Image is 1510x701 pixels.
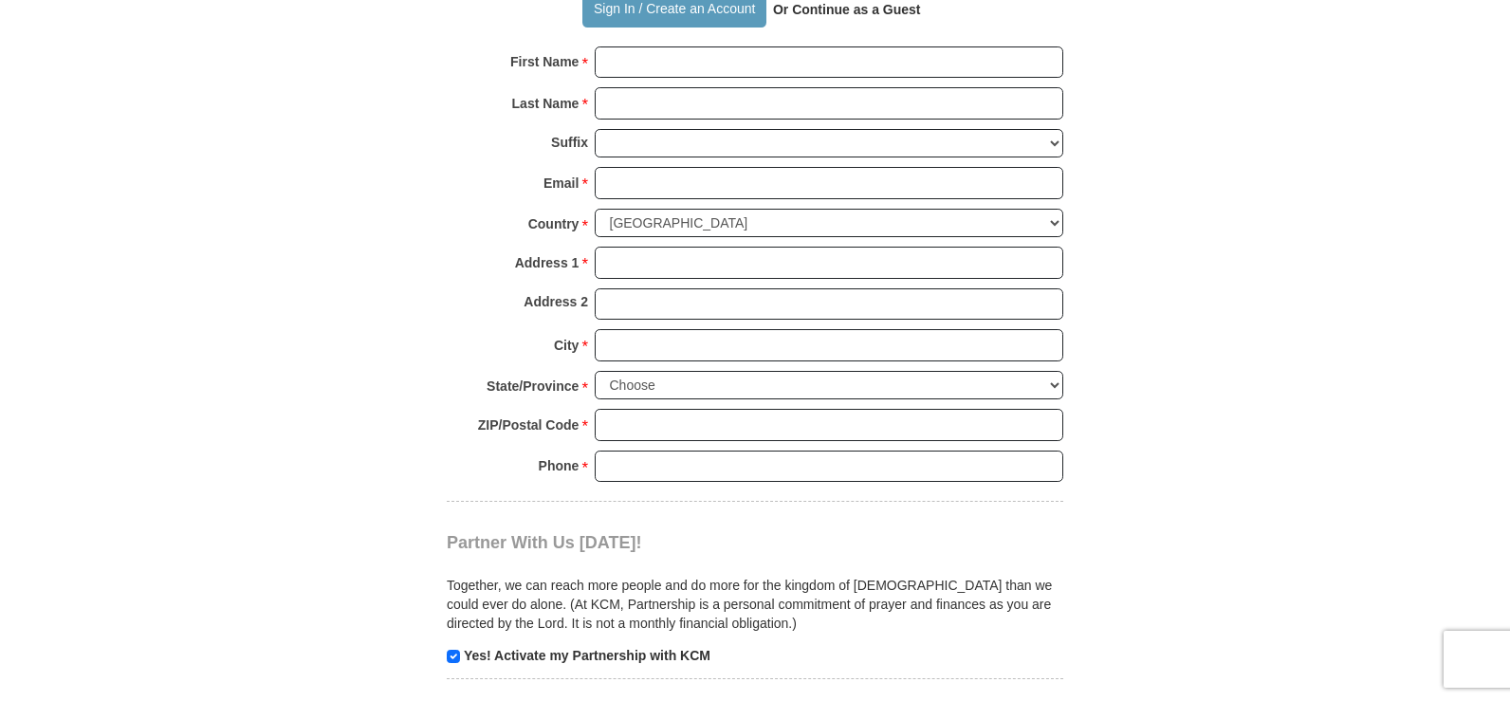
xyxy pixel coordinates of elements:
[551,129,588,156] strong: Suffix
[512,90,580,117] strong: Last Name
[478,412,580,438] strong: ZIP/Postal Code
[515,249,580,276] strong: Address 1
[447,576,1063,633] p: Together, we can reach more people and do more for the kingdom of [DEMOGRAPHIC_DATA] than we coul...
[510,48,579,75] strong: First Name
[487,373,579,399] strong: State/Province
[554,332,579,359] strong: City
[543,170,579,196] strong: Email
[539,452,580,479] strong: Phone
[524,288,588,315] strong: Address 2
[447,533,642,552] span: Partner With Us [DATE]!
[464,648,710,663] strong: Yes! Activate my Partnership with KCM
[773,2,921,17] strong: Or Continue as a Guest
[528,211,580,237] strong: Country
